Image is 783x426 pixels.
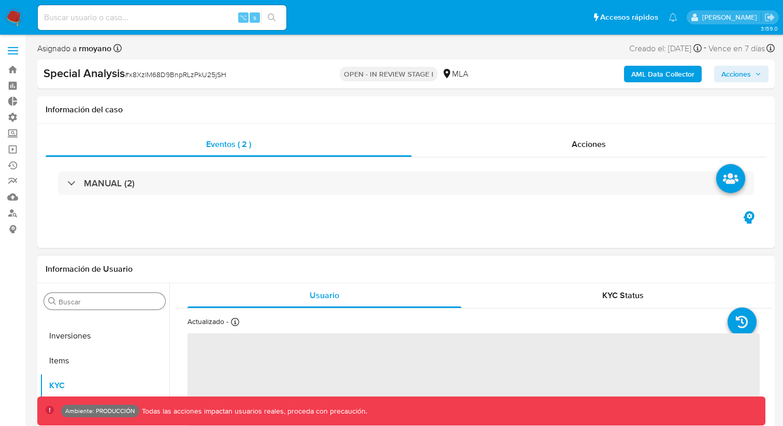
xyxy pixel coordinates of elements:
[40,348,169,373] button: Items
[77,42,111,54] b: rmoyano
[40,324,169,348] button: Inversiones
[669,13,677,22] a: Notificaciones
[59,297,161,306] input: Buscar
[721,66,751,82] span: Acciones
[46,105,766,115] h1: Información del caso
[704,41,706,55] span: -
[629,41,702,55] div: Creado el: [DATE]
[602,289,644,301] span: KYC Status
[46,264,133,274] h1: Información de Usuario
[714,66,769,82] button: Acciones
[38,11,286,24] input: Buscar usuario o caso...
[187,317,228,327] p: Actualizado -
[48,297,56,305] button: Buscar
[631,66,694,82] b: AML Data Collector
[84,178,135,189] h3: MANUAL (2)
[139,406,367,416] p: Todas las acciones impactan usuarios reales, proceda con precaución.
[239,12,247,22] span: ⌥
[624,66,702,82] button: AML Data Collector
[261,10,282,25] button: search-icon
[764,12,775,23] a: Salir
[206,138,251,150] span: Eventos ( 2 )
[702,12,761,22] p: rodrigo.moyano@mercadolibre.com
[442,68,468,80] div: MLA
[44,65,125,81] b: Special Analysis
[572,138,606,150] span: Acciones
[600,12,658,23] span: Accesos rápidos
[125,69,226,80] span: # x8XzlM68D9BnpRLzPkU25jSH
[340,67,438,81] p: OPEN - IN REVIEW STAGE I
[253,12,256,22] span: s
[708,43,765,54] span: Vence en 7 días
[65,409,135,413] p: Ambiente: PRODUCCIÓN
[58,171,754,195] div: MANUAL (2)
[37,43,111,54] span: Asignado a
[40,373,169,398] button: KYC
[310,289,339,301] span: Usuario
